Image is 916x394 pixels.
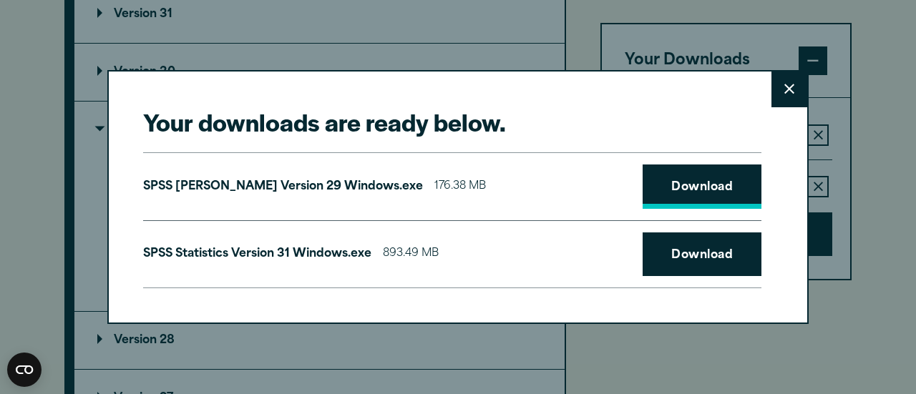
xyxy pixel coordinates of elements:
[643,232,761,277] a: Download
[143,106,761,138] h2: Your downloads are ready below.
[434,177,486,197] span: 176.38 MB
[143,244,371,265] p: SPSS Statistics Version 31 Windows.exe
[7,353,42,387] button: Open CMP widget
[643,164,761,209] a: Download
[383,244,439,265] span: 893.49 MB
[143,177,423,197] p: SPSS [PERSON_NAME] Version 29 Windows.exe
